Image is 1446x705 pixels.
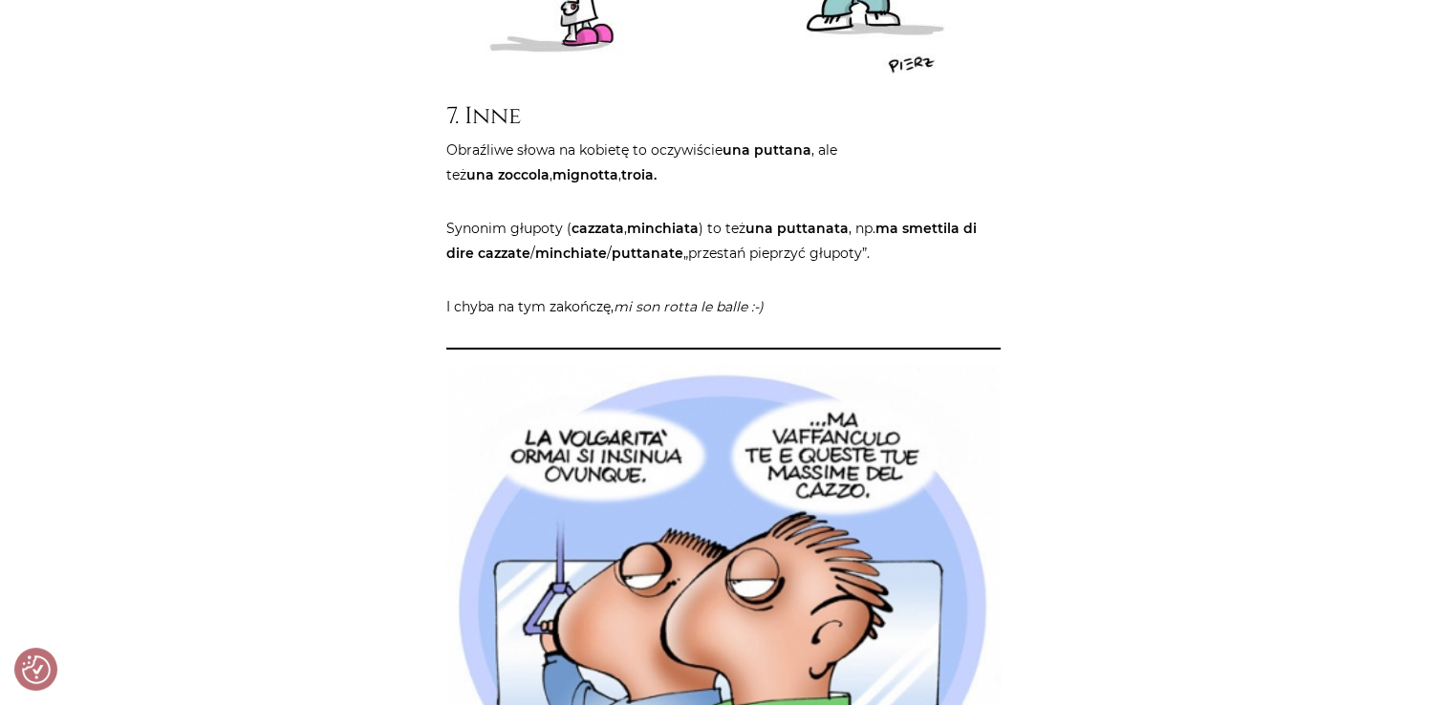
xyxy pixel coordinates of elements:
em: mi son rotta le balle :-) [614,298,764,315]
strong: puttana [754,141,811,159]
strong: minchiate [535,245,607,262]
strong: una [723,141,750,159]
strong: minchiata [627,220,699,237]
strong: una zoccola [466,166,550,183]
p: Synonim głupoty ( , ) to też , np. / / „przestań pieprzyć głupoty”. [446,216,1001,266]
strong: puttanate [612,245,683,262]
strong: mignotta [552,166,618,183]
strong: una puttanata [745,220,849,237]
p: Obraźliwe słowa na kobietę to oczywiście , ale też , , [446,138,1001,187]
strong: cazzata [572,220,624,237]
strong: troia. [621,166,657,183]
p: I chyba na tym zakończę, [446,294,1001,319]
img: Revisit consent button [22,655,51,684]
button: Preferencje co do zgód [22,655,51,684]
h3: 7. Inne [446,102,1001,130]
